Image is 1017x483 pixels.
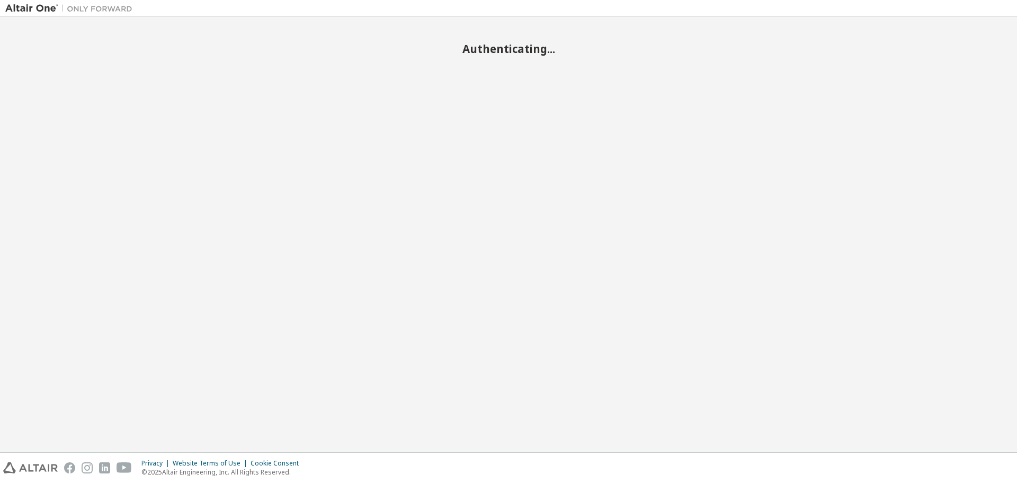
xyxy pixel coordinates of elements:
img: altair_logo.svg [3,462,58,473]
img: Altair One [5,3,138,14]
img: facebook.svg [64,462,75,473]
div: Website Terms of Use [173,459,251,468]
img: youtube.svg [117,462,132,473]
p: © 2025 Altair Engineering, Inc. All Rights Reserved. [141,468,305,477]
img: instagram.svg [82,462,93,473]
div: Cookie Consent [251,459,305,468]
img: linkedin.svg [99,462,110,473]
h2: Authenticating... [5,42,1012,56]
div: Privacy [141,459,173,468]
